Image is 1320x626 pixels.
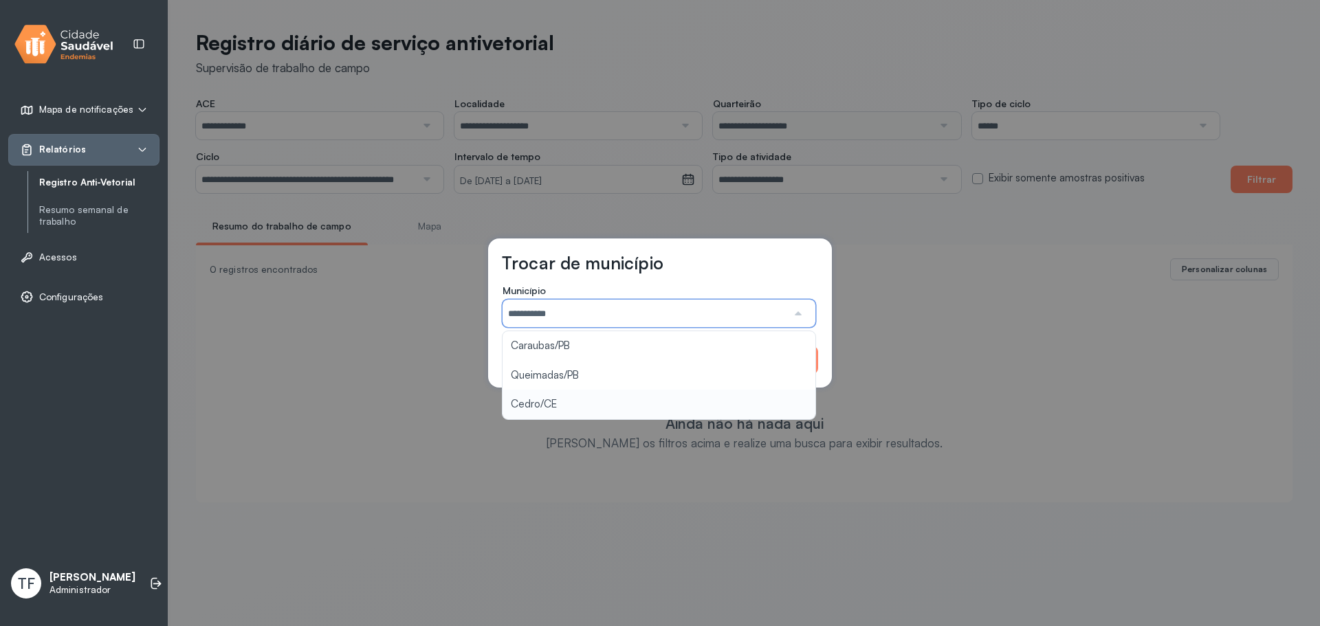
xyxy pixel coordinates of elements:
span: Acessos [39,251,77,263]
span: TF [18,574,35,592]
p: [PERSON_NAME] [49,571,135,584]
p: Administrador [49,584,135,596]
a: Configurações [20,290,148,304]
li: Cedro/CE [503,390,815,419]
h3: Trocar de município [502,252,663,273]
span: Município [503,284,546,297]
a: Resumo semanal de trabalho [39,204,159,227]
a: Resumo semanal de trabalho [39,201,159,230]
span: Mapa de notificações [39,104,133,115]
li: Queimadas/PB [503,361,815,390]
li: Caraubas/PB [503,331,815,361]
a: Acessos [20,250,148,264]
span: Relatórios [39,144,86,155]
span: Configurações [39,291,103,303]
a: Registro Anti-Vetorial [39,174,159,191]
img: logo.svg [14,22,113,67]
a: Registro Anti-Vetorial [39,177,159,188]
